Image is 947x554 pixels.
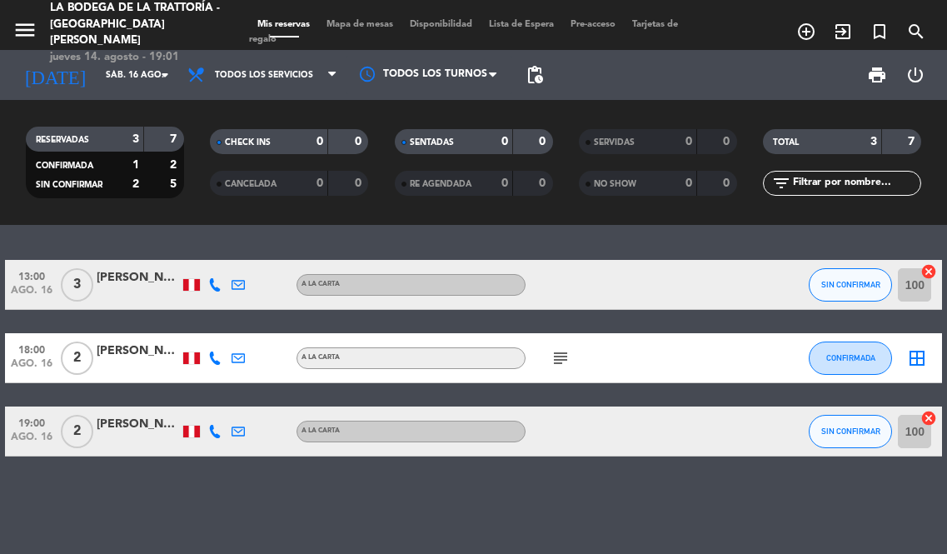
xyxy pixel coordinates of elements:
[905,65,925,85] i: power_settings_new
[791,174,920,192] input: Filtrar por nombre...
[870,136,877,147] strong: 3
[61,415,93,448] span: 2
[97,415,180,434] div: [PERSON_NAME]
[401,20,481,29] span: Disponibilidad
[316,177,323,189] strong: 0
[685,177,692,189] strong: 0
[906,22,926,42] i: search
[594,138,635,147] span: SERVIDAS
[826,353,875,362] span: CONFIRMADA
[215,70,313,80] span: Todos los servicios
[525,65,545,85] span: pending_actions
[410,180,471,188] span: RE AGENDADA
[501,177,508,189] strong: 0
[11,412,52,432] span: 19:00
[12,17,37,48] button: menu
[36,181,102,189] span: SIN CONFIRMAR
[773,138,799,147] span: TOTAL
[318,20,401,29] span: Mapa de mesas
[410,138,454,147] span: SENTADAS
[551,348,571,368] i: subject
[36,136,89,144] span: RESERVADAS
[225,138,271,147] span: CHECK INS
[355,177,365,189] strong: 0
[12,57,97,93] i: [DATE]
[723,136,733,147] strong: 0
[50,49,224,66] div: jueves 14. agosto - 19:01
[11,285,52,304] span: ago. 16
[36,162,93,170] span: CONFIRMADA
[907,348,927,368] i: border_all
[11,266,52,285] span: 13:00
[539,136,549,147] strong: 0
[155,65,175,85] i: arrow_drop_down
[170,133,180,145] strong: 7
[685,136,692,147] strong: 0
[870,22,890,42] i: turned_in_not
[61,268,93,302] span: 3
[539,177,549,189] strong: 0
[562,20,624,29] span: Pre-acceso
[11,358,52,377] span: ago. 16
[132,178,139,190] strong: 2
[920,410,937,427] i: cancel
[796,22,816,42] i: add_circle_outline
[97,342,180,361] div: [PERSON_NAME]
[771,173,791,193] i: filter_list
[61,342,93,375] span: 2
[132,159,139,171] strong: 1
[809,268,892,302] button: SIN CONFIRMAR
[316,136,323,147] strong: 0
[355,136,365,147] strong: 0
[908,136,918,147] strong: 7
[170,178,180,190] strong: 5
[302,281,340,287] span: A la carta
[501,136,508,147] strong: 0
[896,50,935,100] div: LOG OUT
[302,427,340,434] span: A la carta
[809,415,892,448] button: SIN CONFIRMAR
[97,268,180,287] div: [PERSON_NAME]
[12,17,37,42] i: menu
[833,22,853,42] i: exit_to_app
[867,65,887,85] span: print
[225,180,277,188] span: CANCELADA
[302,354,340,361] span: A la carta
[594,180,636,188] span: NO SHOW
[723,177,733,189] strong: 0
[11,339,52,358] span: 18:00
[821,427,880,436] span: SIN CONFIRMAR
[481,20,562,29] span: Lista de Espera
[809,342,892,375] button: CONFIRMADA
[170,159,180,171] strong: 2
[920,263,937,280] i: cancel
[821,280,880,289] span: SIN CONFIRMAR
[11,432,52,451] span: ago. 16
[249,20,318,29] span: Mis reservas
[132,133,139,145] strong: 3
